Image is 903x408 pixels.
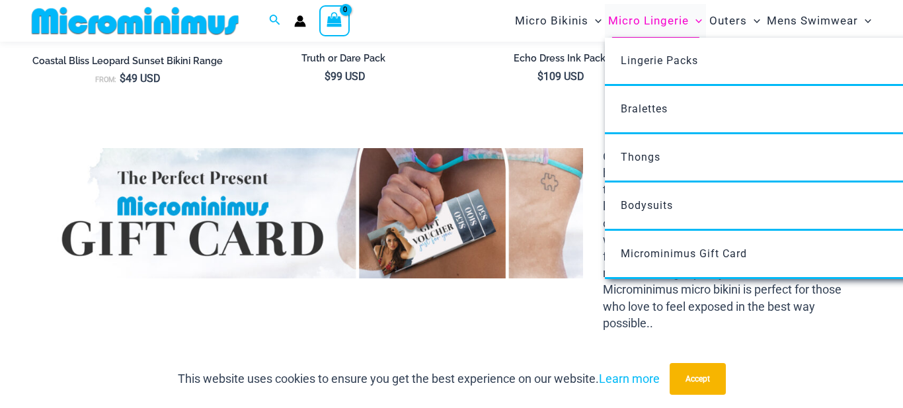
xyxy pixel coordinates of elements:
[120,72,126,85] span: $
[269,13,281,29] a: Search icon link
[858,4,871,38] span: Menu Toggle
[26,55,229,72] a: Coastal Bliss Leopard Sunset Bikini Range
[325,70,331,83] span: $
[515,4,588,38] span: Micro Bikinis
[621,54,698,67] span: Lingerie Packs
[26,55,229,67] h2: Coastal Bliss Leopard Sunset Bikini Range
[178,369,660,389] p: This website uses cookies to ensure you get the best experience on our website.
[621,247,747,260] span: Microminimus Gift Card
[706,4,764,38] a: OutersMenu ToggleMenu Toggle
[621,199,673,212] span: Bodysuits
[458,52,661,69] a: Echo Dress Ink Pack
[621,151,660,163] span: Thongs
[243,52,446,69] a: Truth or Dare Pack
[325,70,366,83] bdi: 99 USD
[319,5,350,36] a: View Shopping Cart, empty
[670,363,726,395] button: Accept
[95,75,116,84] span: From:
[747,4,760,38] span: Menu Toggle
[599,372,660,386] a: Learn more
[605,4,705,38] a: Micro LingerieMenu ToggleMenu Toggle
[243,52,446,65] h2: Truth or Dare Pack
[709,4,747,38] span: Outers
[512,4,605,38] a: Micro BikinisMenu ToggleMenu Toggle
[764,4,875,38] a: Mens SwimwearMenu ToggleMenu Toggle
[767,4,858,38] span: Mens Swimwear
[588,4,602,38] span: Menu Toggle
[510,2,877,40] nav: Site Navigation
[458,52,661,65] h2: Echo Dress Ink Pack
[120,72,161,85] bdi: 49 USD
[26,6,244,36] img: MM SHOP LOGO FLAT
[689,4,702,38] span: Menu Toggle
[621,102,668,115] span: Bralettes
[603,148,867,331] p: Our extreme are the smallest, yet the hottest on the market. Because they are designed to celebra...
[608,4,689,38] span: Micro Lingerie
[537,70,543,83] span: $
[36,148,583,278] img: Gift Card Banner 1680
[294,15,306,27] a: Account icon link
[537,70,584,83] bdi: 109 USD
